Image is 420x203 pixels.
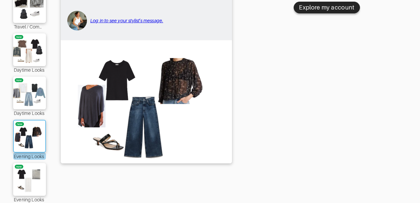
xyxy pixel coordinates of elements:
img: avatar [67,11,87,30]
div: new [16,78,22,82]
div: Daytime Looks [13,66,46,73]
div: Travel / Commuter Looks [13,23,46,30]
img: Outfit Daytime Looks [11,80,48,106]
div: new [17,122,23,126]
button: Explore my account [294,2,360,13]
a: Log in to see your stylist's message. [90,18,163,23]
img: Outfit Evening Looks [64,44,229,159]
div: Explore my account [299,4,354,11]
div: Evening Looks [13,196,46,203]
img: Outfit Daytime Looks [11,37,48,63]
div: new [16,35,22,39]
img: Outfit Evening Looks [12,124,47,149]
img: Outfit Evening Looks [11,166,48,193]
div: Daytime Looks [13,109,46,117]
div: new [16,165,22,169]
div: Evening Looks [13,153,46,160]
